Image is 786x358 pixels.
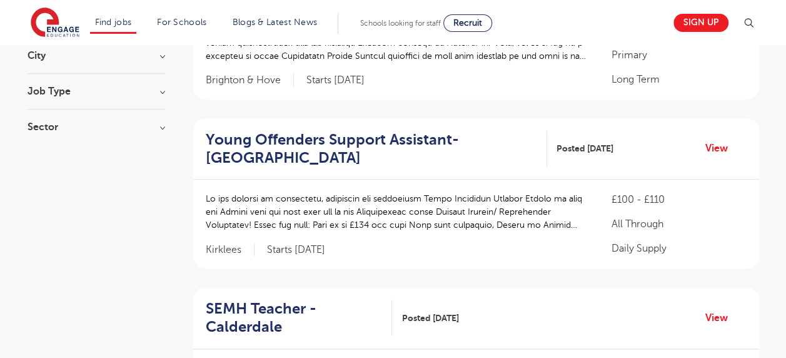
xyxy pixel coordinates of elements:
[28,51,165,61] h3: City
[443,14,492,32] a: Recruit
[267,243,325,257] p: Starts [DATE]
[705,140,737,156] a: View
[611,192,746,207] p: £100 - £110
[611,217,746,232] p: All Through
[306,74,365,87] p: Starts [DATE]
[206,300,383,336] h2: SEMH Teacher - Calderdale
[206,74,294,87] span: Brighton & Hove
[360,19,441,28] span: Schools looking for staff
[611,48,746,63] p: Primary
[206,243,254,257] span: Kirklees
[233,18,318,27] a: Blogs & Latest News
[157,18,206,27] a: For Schools
[206,192,587,232] p: Lo ips dolorsi am consectetu, adipiscin eli seddoeiusm Tempo Incididun Utlabor Etdolo ma aliq eni...
[28,122,165,132] h3: Sector
[557,142,613,155] span: Posted [DATE]
[206,131,548,167] a: Young Offenders Support Assistant- [GEOGRAPHIC_DATA]
[705,310,737,326] a: View
[453,18,482,28] span: Recruit
[401,312,458,325] span: Posted [DATE]
[95,18,132,27] a: Find jobs
[206,131,538,167] h2: Young Offenders Support Assistant- [GEOGRAPHIC_DATA]
[28,86,165,96] h3: Job Type
[206,300,393,336] a: SEMH Teacher - Calderdale
[31,8,79,39] img: Engage Education
[673,14,728,32] a: Sign up
[611,72,746,87] p: Long Term
[611,241,746,256] p: Daily Supply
